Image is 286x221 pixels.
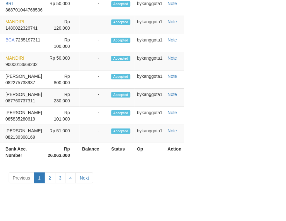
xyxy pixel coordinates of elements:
td: - [80,125,109,143]
td: bykanggota1 [135,34,165,52]
td: bykanggota1 [135,107,165,125]
a: Note [168,37,177,42]
td: - [80,52,109,70]
td: bykanggota1 [135,70,165,89]
td: - [80,16,109,34]
span: MANDIRI [5,19,24,24]
td: bykanggota1 [135,125,165,143]
td: - [80,34,109,52]
span: Accepted [111,38,131,43]
a: Next [76,173,93,183]
td: - [80,70,109,89]
span: Accepted [111,110,131,116]
span: Copy 082275738937 to clipboard [5,80,35,85]
span: Copy 082130308169 to clipboard [5,135,35,140]
a: Note [168,55,177,61]
th: Bank Acc. Number [3,143,45,161]
span: BRI [5,1,13,6]
span: Accepted [111,74,131,79]
a: Note [168,19,177,24]
span: [PERSON_NAME] [5,92,42,97]
a: 1 [34,173,45,183]
span: Accepted [111,56,131,61]
span: Copy 7265197311 to clipboard [16,37,40,42]
a: Note [168,110,177,115]
span: BCA [5,37,14,42]
a: Note [168,1,177,6]
th: Op [135,143,165,161]
a: 3 [55,173,66,183]
span: [PERSON_NAME] [5,74,42,79]
td: bykanggota1 [135,52,165,70]
td: Rp 230,000 [45,89,80,107]
td: Rp 800,000 [45,70,80,89]
span: MANDIRI [5,55,24,61]
a: Previous [9,173,34,183]
td: Rp 51,000 [45,125,80,143]
span: Copy 085835280619 to clipboard [5,116,35,122]
a: 4 [65,173,76,183]
td: Rp 50,000 [45,52,80,70]
a: 2 [45,173,55,183]
th: Status [109,143,135,161]
span: Accepted [111,19,131,25]
span: Copy 9000013668232 to clipboard [5,62,38,67]
td: Rp 100,000 [45,34,80,52]
th: Action [165,143,184,161]
td: bykanggota1 [135,89,165,107]
span: [PERSON_NAME] [5,110,42,115]
span: Accepted [111,92,131,98]
th: Balance [80,143,109,161]
td: bykanggota1 [135,16,165,34]
span: Accepted [111,129,131,134]
a: Note [168,92,177,97]
a: Note [168,128,177,133]
span: Accepted [111,1,131,7]
th: Rp 26.063.000 [45,143,80,161]
td: - [80,107,109,125]
a: Note [168,74,177,79]
span: [PERSON_NAME] [5,128,42,133]
span: Copy 087760737311 to clipboard [5,98,35,103]
span: Copy 368701044768536 to clipboard [5,7,43,12]
td: - [80,89,109,107]
td: Rp 120,000 [45,16,80,34]
td: Rp 101,000 [45,107,80,125]
span: Copy 1480022326741 to clipboard [5,26,38,31]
